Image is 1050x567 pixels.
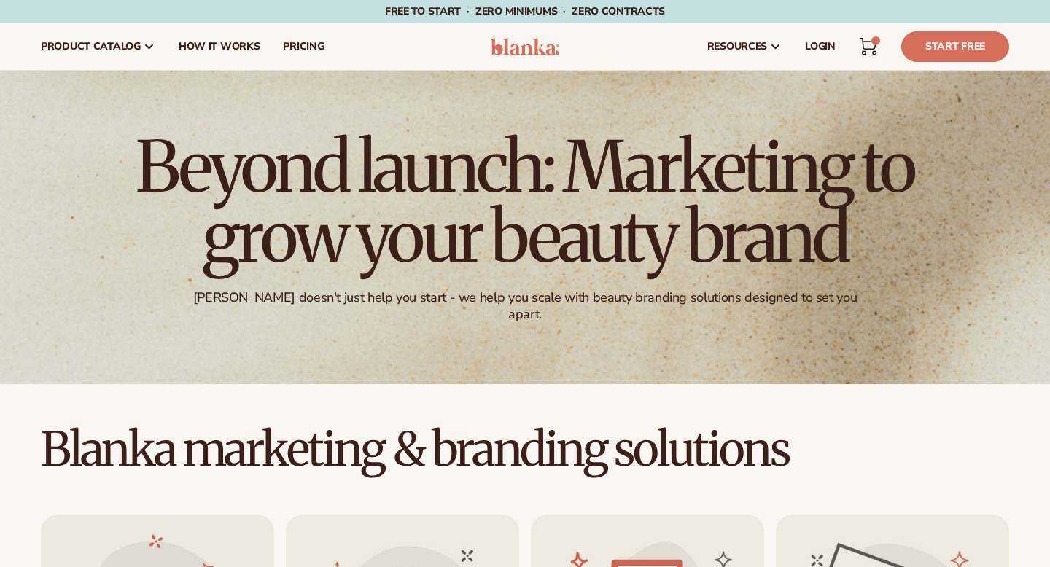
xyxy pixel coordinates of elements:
[41,41,141,52] span: product catalog
[29,23,167,70] a: product catalog
[491,38,560,55] img: logo
[271,23,335,70] a: pricing
[124,132,926,272] h1: Beyond launch: Marketing to grow your beauty brand
[179,41,260,52] span: How It Works
[793,23,847,70] a: LOGIN
[283,41,324,52] span: pricing
[875,36,876,45] span: 3
[805,41,836,52] span: LOGIN
[707,41,767,52] span: resources
[183,289,868,324] div: [PERSON_NAME] doesn't just help you start - we help you scale with beauty branding solutions desi...
[385,4,665,18] span: Free to start · ZERO minimums · ZERO contracts
[696,23,793,70] a: resources
[167,23,272,70] a: How It Works
[901,31,1009,62] a: Start Free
